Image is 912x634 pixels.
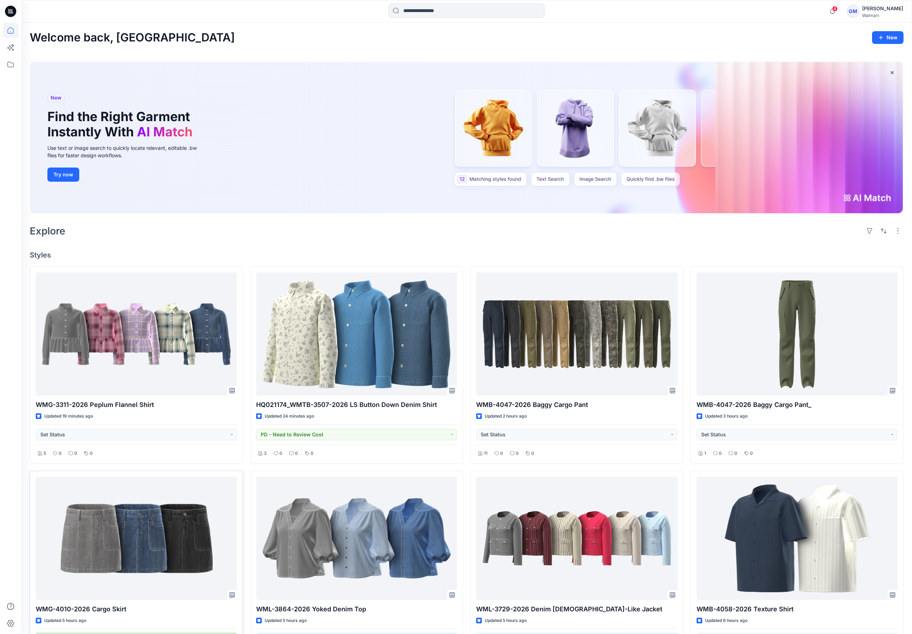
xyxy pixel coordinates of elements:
h2: Explore [30,225,65,237]
div: GM [847,5,859,18]
p: WMB-4047-2026 Baggy Cargo Pant [476,400,677,410]
p: 11 [484,450,487,457]
div: Walmart [862,13,903,18]
button: New [872,31,904,44]
p: WMG-3311-2026 Peplum Flannel Shirt [36,400,237,410]
div: [PERSON_NAME] [862,4,903,13]
a: WMG-3311-2026 Peplum Flannel Shirt [36,272,237,396]
p: Updated 24 minutes ago [265,413,314,420]
h2: Welcome back, [GEOGRAPHIC_DATA] [30,31,235,44]
p: Updated 19 minutes ago [44,413,93,420]
a: HQ021174_WMTB-3507-2026 LS Button Down Denim Shirt [256,272,457,396]
p: WMB-4058-2026 Texture Shirt [697,604,898,614]
p: 0 [279,450,282,457]
p: 5 [44,450,46,457]
span: New [51,94,62,102]
p: 0 [750,450,753,457]
p: HQ021174_WMTB-3507-2026 LS Button Down Denim Shirt [256,400,457,410]
p: WML-3729-2026 Denim [DEMOGRAPHIC_DATA]-Like Jacket [476,604,677,614]
p: 0 [90,450,93,457]
h1: Find the Right Garment Instantly With [47,109,196,140]
a: WMB-4047-2026 Baggy Cargo Pant [476,272,677,396]
p: 0 [311,450,313,457]
a: WML-3729-2026 Denim Lady-Like Jacket [476,477,677,600]
a: WMB-4058-2026 Texture Shirt [697,477,898,600]
p: 0 [295,450,298,457]
p: 1 [704,450,706,457]
p: Updated 5 hours ago [485,617,527,624]
p: 0 [531,450,534,457]
p: WMG-4010-2026 Cargo Skirt [36,604,237,614]
p: 0 [734,450,737,457]
p: 0 [516,450,519,457]
button: Try now [47,168,79,182]
p: Updated 5 hours ago [265,617,307,624]
h4: Styles [30,251,904,259]
p: 3 [264,450,267,457]
p: WML-3864-2026 Yoked Denim Top [256,604,457,614]
span: AI Match [137,124,192,140]
a: WML-3864-2026 Yoked Denim Top [256,477,457,600]
a: WMG-4010-2026 Cargo Skirt [36,477,237,600]
p: 0 [719,450,722,457]
p: Updated 6 hours ago [705,617,748,624]
p: 0 [74,450,77,457]
p: 0 [59,450,62,457]
p: Updated 3 hours ago [705,413,748,420]
div: Use text or image search to quickly locate relevant, editable .bw files for faster design workflows. [47,144,207,159]
p: Updated 2 hours ago [485,413,527,420]
p: 0 [500,450,503,457]
p: Updated 5 hours ago [44,617,86,624]
span: 4 [832,6,838,12]
p: WMB-4047-2026 Baggy Cargo Pant_ [697,400,898,410]
a: WMB-4047-2026 Baggy Cargo Pant_ [697,272,898,396]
